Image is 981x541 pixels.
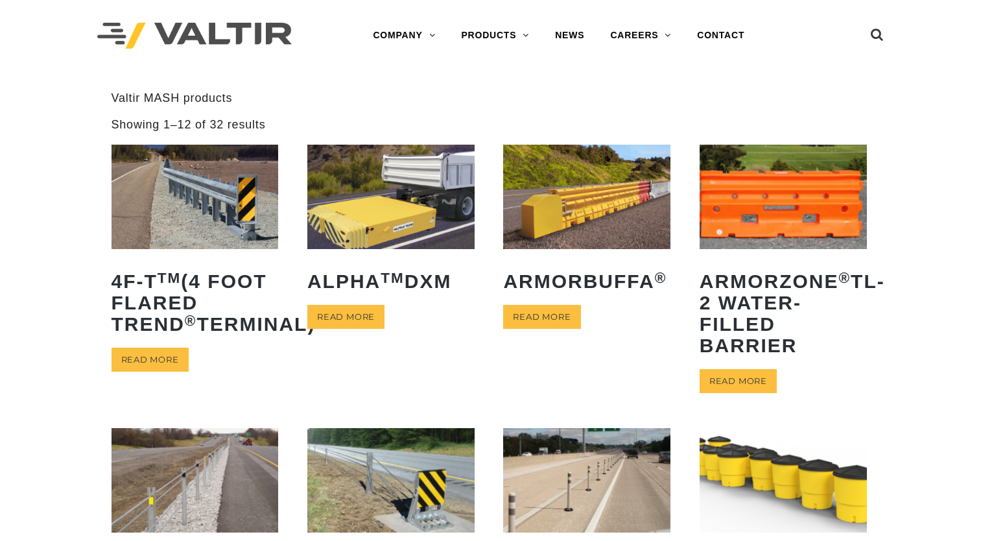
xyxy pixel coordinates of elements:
p: Valtir MASH products [112,91,870,106]
a: NEWS [542,23,597,49]
sup: ® [838,270,851,286]
a: ALPHATMDXM [307,145,475,302]
p: Showing 1–12 of 32 results [112,117,266,132]
h2: 4F-T (4 Foot Flared TREND Terminal) [112,261,279,344]
a: Read more about “4F-TTM (4 Foot Flared TREND® Terminal)” [112,348,189,372]
a: PRODUCTS [448,23,542,49]
a: ArmorBuffa® [503,145,670,302]
a: CAREERS [597,23,684,49]
a: Read more about “ArmorBuffa®” [503,305,580,329]
sup: TM [381,270,405,286]
a: CONTACT [684,23,757,49]
a: COMPANY [360,23,448,49]
a: ArmorZone®TL-2 Water-Filled Barrier [700,145,867,366]
sup: TM [158,270,182,286]
a: 4F-TTM(4 Foot Flared TREND®Terminal) [112,145,279,344]
a: Read more about “ALPHATM DXM” [307,305,384,329]
h2: ArmorZone TL-2 Water-Filled Barrier [700,261,867,366]
sup: ® [655,270,667,286]
h2: ALPHA DXM [307,261,475,302]
a: Read more about “ArmorZone® TL-2 Water-Filled Barrier” [700,369,777,393]
img: Valtir [97,23,292,49]
h2: ArmorBuffa [503,261,670,302]
sup: ® [185,313,197,329]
